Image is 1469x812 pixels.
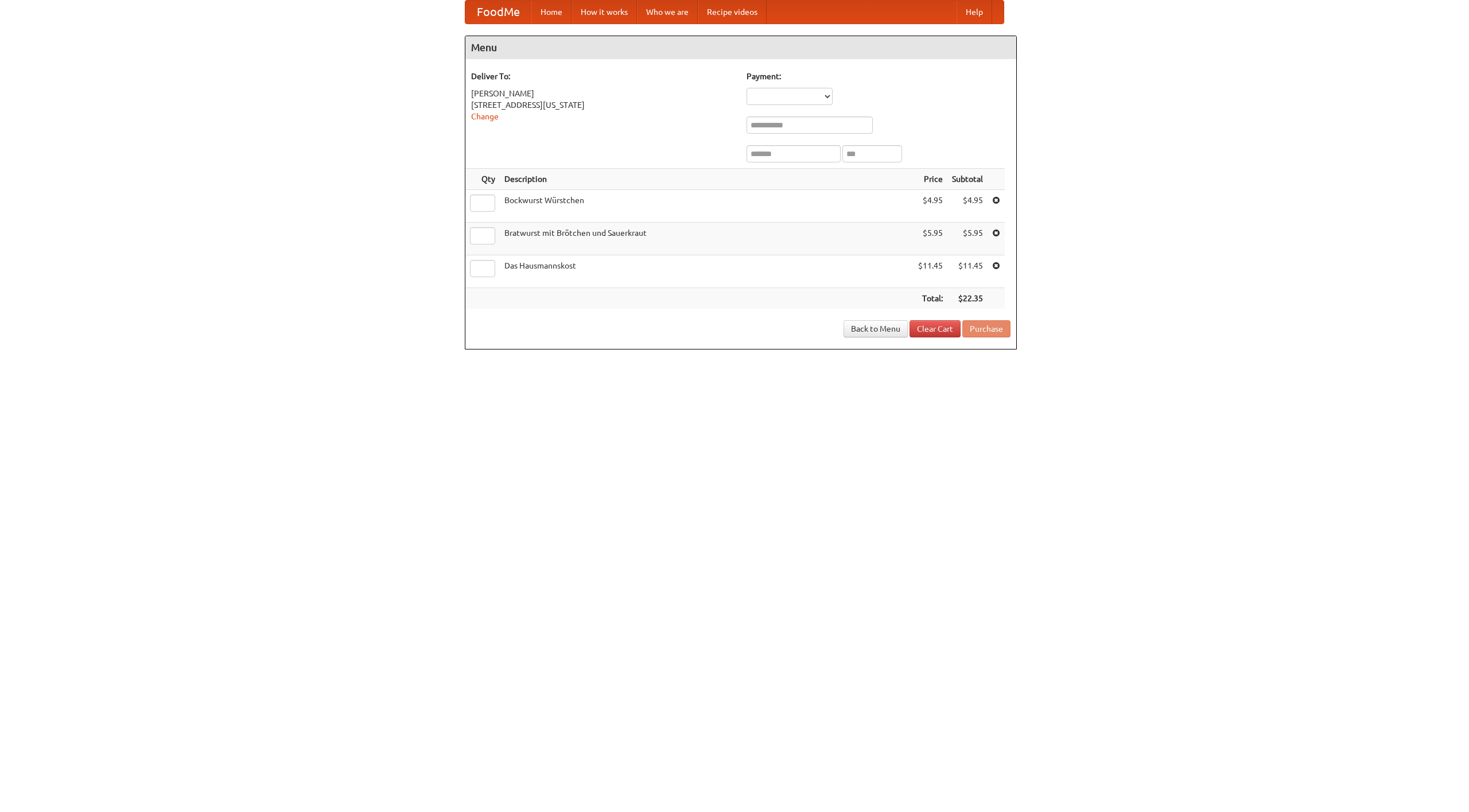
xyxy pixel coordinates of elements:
[947,288,988,309] th: $22.35
[914,223,947,255] td: $5.95
[947,169,988,190] th: Subtotal
[500,223,914,255] td: Bratwurst mit Brötchen und Sauerkraut
[471,88,735,99] div: [PERSON_NAME]
[910,320,961,337] a: Clear Cart
[698,1,767,24] a: Recipe videos
[947,223,988,255] td: $5.95
[465,169,500,190] th: Qty
[500,190,914,223] td: Bockwurst Würstchen
[471,99,735,111] div: [STREET_ADDRESS][US_STATE]
[957,1,992,24] a: Help
[844,320,908,337] a: Back to Menu
[914,190,947,223] td: $4.95
[914,169,947,190] th: Price
[500,255,914,288] td: Das Hausmannskost
[572,1,637,24] a: How it works
[471,71,735,82] h5: Deliver To:
[914,288,947,309] th: Total:
[465,36,1016,59] h4: Menu
[947,190,988,223] td: $4.95
[465,1,531,24] a: FoodMe
[962,320,1011,337] button: Purchase
[637,1,698,24] a: Who we are
[500,169,914,190] th: Description
[747,71,1011,82] h5: Payment:
[914,255,947,288] td: $11.45
[947,255,988,288] td: $11.45
[471,112,499,121] a: Change
[531,1,572,24] a: Home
